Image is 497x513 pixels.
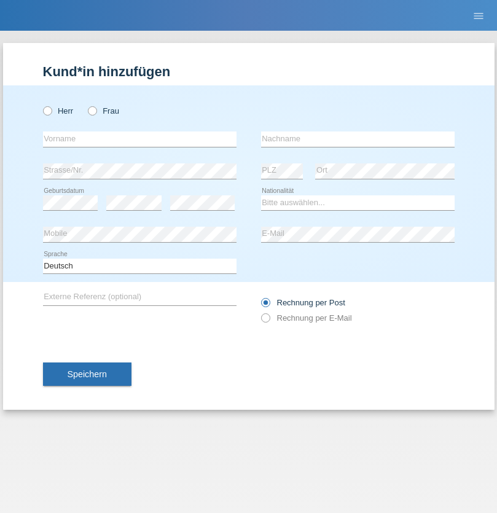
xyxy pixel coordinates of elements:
input: Rechnung per Post [261,298,269,313]
input: Herr [43,106,51,114]
label: Frau [88,106,119,116]
label: Herr [43,106,74,116]
label: Rechnung per E-Mail [261,313,352,323]
label: Rechnung per Post [261,298,345,307]
h1: Kund*in hinzufügen [43,64,455,79]
button: Speichern [43,362,131,386]
input: Frau [88,106,96,114]
a: menu [466,12,491,19]
span: Speichern [68,369,107,379]
input: Rechnung per E-Mail [261,313,269,329]
i: menu [472,10,485,22]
